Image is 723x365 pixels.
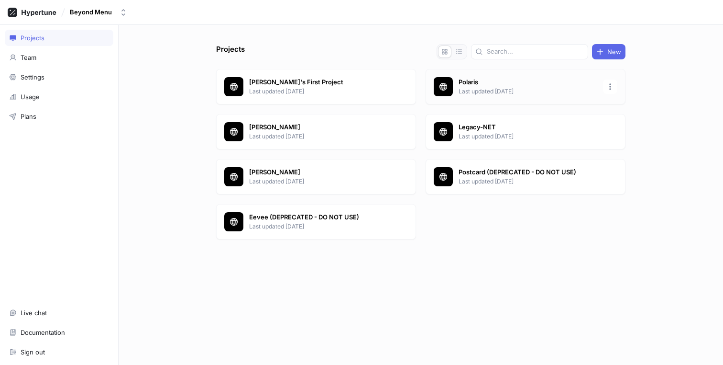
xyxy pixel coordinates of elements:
p: Postcard (DEPRECATED - DO NOT USE) [459,168,597,177]
div: Documentation [21,329,65,336]
p: Last updated [DATE] [459,87,597,96]
div: Projects [21,34,44,42]
div: Settings [21,73,44,81]
button: New [592,44,625,59]
button: Beyond Menu [66,4,131,20]
a: Settings [5,69,113,85]
a: Usage [5,89,113,105]
p: Eevee (DEPRECATED - DO NOT USE) [249,213,388,222]
input: Search... [487,47,584,57]
p: Last updated [DATE] [249,222,388,231]
p: Last updated [DATE] [249,177,388,186]
p: Polaris [459,78,597,87]
div: Beyond Menu [70,8,112,16]
div: Sign out [21,348,45,356]
p: [PERSON_NAME] [249,168,388,177]
p: Legacy-NET [459,123,597,132]
p: Last updated [DATE] [459,177,597,186]
p: Projects [216,44,245,59]
p: Last updated [DATE] [249,87,388,96]
div: Live chat [21,309,47,317]
a: Plans [5,108,113,125]
div: Team [21,54,36,61]
div: Plans [21,113,36,120]
p: [PERSON_NAME] [249,123,388,132]
a: Documentation [5,324,113,341]
p: Last updated [DATE] [249,132,388,141]
p: [PERSON_NAME]'s First Project [249,78,388,87]
a: Projects [5,30,113,46]
span: New [607,49,621,55]
p: Last updated [DATE] [459,132,597,141]
div: Usage [21,93,40,101]
a: Team [5,49,113,66]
